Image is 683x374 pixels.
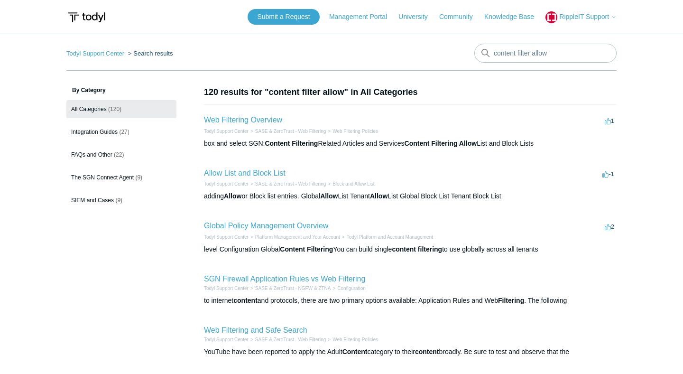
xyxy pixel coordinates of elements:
[204,86,617,99] h1: 120 results for "content filter allow" in All Categories
[331,285,365,292] li: Configuration
[605,223,614,230] span: 2
[233,297,258,304] em: content
[66,50,124,57] a: Todyl Support Center
[115,197,122,204] span: (9)
[255,129,326,134] a: SASE & ZeroTrust - Web Filtering
[126,50,173,57] li: Search results
[332,129,378,134] a: Web Filtering Policies
[326,336,378,343] li: Web Filtering Policies
[329,12,397,22] a: Management Portal
[340,234,433,241] li: Todyl Platform and Account Management
[224,192,241,200] em: Allow
[559,13,609,20] span: RippleIT Support
[415,348,439,355] em: content
[602,170,614,178] span: -1
[545,11,617,23] button: RippleIT Support
[347,234,433,240] a: Todyl Platform and Account Management
[66,86,176,94] h3: By Category
[265,140,290,147] em: Content
[204,234,249,240] a: Todyl Support Center
[204,285,249,292] li: Todyl Support Center
[71,197,114,204] span: SIEM and Cases
[204,347,617,357] div: YouTube have been reported to apply the Adult category to their broadly. Be sure to test and obse...
[342,348,368,355] em: Content
[280,245,305,253] em: Content
[66,9,107,26] img: Todyl Support Center Help Center home page
[418,245,442,253] em: filtering
[108,106,121,112] span: (120)
[204,129,249,134] a: Todyl Support Center
[332,181,374,187] a: Block and Allow List
[71,106,107,112] span: All Categories
[249,285,331,292] li: SASE & ZeroTrust - NGFW & ZTNA
[71,129,118,135] span: Integration Guides
[249,180,326,187] li: SASE & ZeroTrust - Web Filtering
[398,12,437,22] a: University
[498,297,524,304] em: Filtering
[605,117,614,124] span: 1
[439,12,482,22] a: Community
[204,181,249,187] a: Todyl Support Center
[204,296,617,306] div: to internet and protocols, there are two primary options available: Application Rules and Web . T...
[249,336,326,343] li: SASE & ZeroTrust - Web Filtering
[249,234,340,241] li: Platform Management and Your Account
[307,245,333,253] em: Filtering
[248,9,319,25] a: Submit a Request
[66,100,176,118] a: All Categories (120)
[135,174,142,181] span: (9)
[204,336,249,343] li: Todyl Support Center
[66,50,126,57] li: Todyl Support Center
[204,234,249,241] li: Todyl Support Center
[292,140,318,147] em: Filtering
[249,128,326,135] li: SASE & ZeroTrust - Web Filtering
[204,139,617,149] div: box and select SGN: Related Articles and Services List and Block Lists
[370,192,388,200] em: Allow
[405,140,477,147] em: Content Filtering Allow
[255,234,340,240] a: Platform Management and Your Account
[71,151,112,158] span: FAQs and Other
[326,180,374,187] li: Block and Allow List
[484,12,544,22] a: Knowledge Base
[326,128,378,135] li: Web Filtering Policies
[204,116,282,124] a: Web Filtering Overview
[204,286,249,291] a: Todyl Support Center
[255,181,326,187] a: SASE & ZeroTrust - Web Filtering
[204,180,249,187] li: Todyl Support Center
[332,337,378,342] a: Web Filtering Policies
[66,168,176,187] a: The SGN Connect Agent (9)
[255,337,326,342] a: SASE & ZeroTrust - Web Filtering
[392,245,416,253] em: content
[204,128,249,135] li: Todyl Support Center
[71,174,134,181] span: The SGN Connect Agent
[320,192,338,200] em: Allow
[337,286,365,291] a: Configuration
[204,169,286,177] a: Allow List and Block List
[204,191,617,201] div: adding or Block list entries. Global List Tenant List Global Block List Tenant Block List
[66,191,176,209] a: SIEM and Cases (9)
[204,222,328,230] a: Global Policy Management Overview
[66,146,176,164] a: FAQs and Other (22)
[474,44,617,63] input: Search
[66,123,176,141] a: Integration Guides (27)
[255,286,331,291] a: SASE & ZeroTrust - NGFW & ZTNA
[204,326,307,334] a: Web Filtering and Safe Search
[204,337,249,342] a: Todyl Support Center
[114,151,124,158] span: (22)
[119,129,129,135] span: (27)
[204,275,365,283] a: SGN Firewall Application Rules vs Web Filtering
[204,244,617,254] div: level Configuration Global You can build single to use globally across all tenants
